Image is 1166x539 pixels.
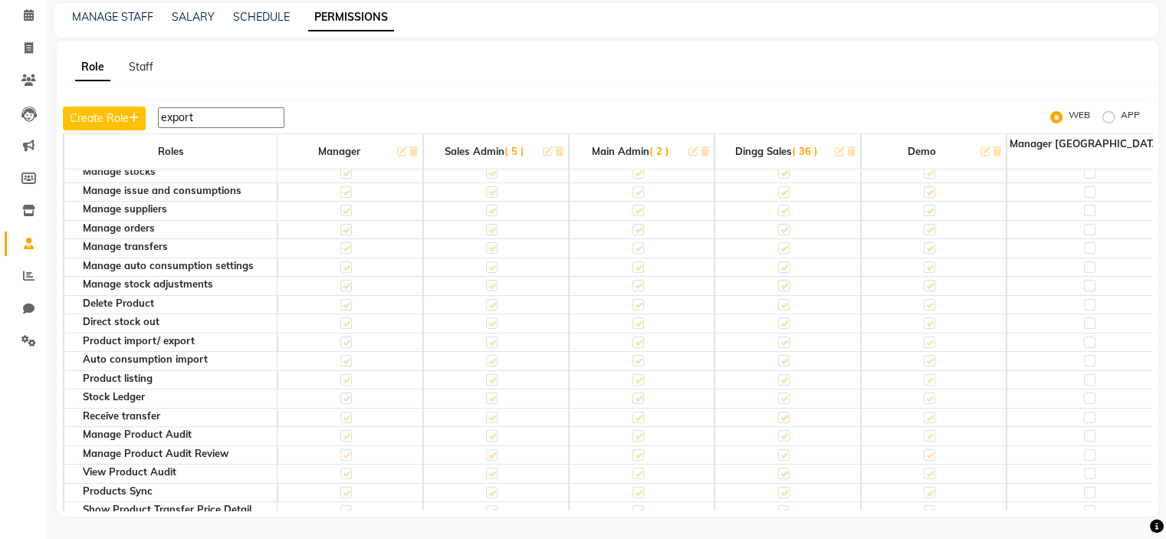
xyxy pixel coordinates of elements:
div: View Product Audit [83,467,277,477]
div: Receive transfer [83,411,277,421]
span: ( 2 ) [649,145,669,157]
a: Staff [129,60,153,74]
th: Manager [278,133,423,169]
th: Main Admin [569,133,714,169]
div: Manage stocks [83,166,277,176]
span: ( 36 ) [791,145,817,157]
div: Product import/ export [83,336,277,346]
div: Auto consumption import [83,354,277,364]
div: Manage stock adjustments [83,279,277,289]
button: Create Role [63,107,146,130]
div: Manage Product Audit [83,429,277,439]
a: MANAGE STAFF [72,10,153,24]
th: Roles [64,133,278,169]
div: Direct stock out [83,317,277,327]
div: Manage issue and consumptions [83,186,277,196]
div: Product listing [83,373,277,383]
div: Show Product Transfer Price Detail [83,504,277,514]
input: Search [158,107,284,128]
div: Manage orders [83,223,277,233]
label: WEB [1069,108,1090,127]
div: Manage suppliers [83,204,277,214]
div: Products Sync [83,486,277,496]
div: Manage auto consumption settings [83,261,277,271]
label: APP [1121,108,1140,127]
a: SCHEDULE [233,10,290,24]
div: Delete Product [83,298,277,308]
th: Sales Admin [423,133,569,169]
a: Role [75,54,110,81]
div: Manage transfers [83,242,277,251]
span: ( 5 ) [504,145,524,157]
th: Demo [861,133,1007,169]
div: Stock Ledger [83,392,277,402]
a: PERMISSIONS [308,4,394,31]
th: Dingg Sales [714,133,860,169]
div: Manage Product Audit Review [83,449,277,458]
a: SALARY [172,10,215,24]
